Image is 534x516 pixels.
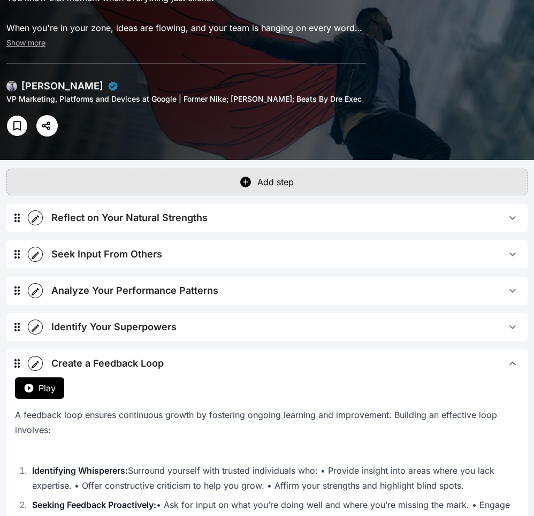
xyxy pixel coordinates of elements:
[43,350,528,377] button: Create a Feedback Loop
[51,210,208,225] div: Reflect on Your Natural Strengths
[29,463,519,493] li: Surround yourself with trusted individuals who: • Provide insight into areas where you lack exper...
[51,247,162,262] div: Seek Input From Others
[15,377,64,399] button: Play
[15,407,519,437] p: A feedback loop ensures continuous growth by fostering ongoing learning and improvement. Building...
[108,81,118,92] div: Verified partner - Daryl Butler
[6,313,528,341] div: Identify Your Superpowers
[6,169,528,195] button: Add step
[43,277,528,305] button: Analyze Your Performance Patterns
[6,94,366,104] div: VP Marketing, Platforms and Devices at Google | Former Nike; [PERSON_NAME]; Beats By Dre Exec
[51,356,164,371] div: Create a Feedback Loop
[6,240,528,268] div: Seek Input From Others
[43,240,528,268] button: Seek Input From Others
[6,20,366,35] p: When you're in your zone, ideas are flowing, and your team is hanging on every word? That's your ...
[39,382,56,394] span: Play
[6,37,45,48] button: Show more
[257,176,294,188] div: Add step
[32,499,156,510] strong: Seeking Feedback Proactively:
[51,320,177,335] div: Identify Your Superpowers
[6,115,28,136] button: Save
[51,283,218,298] div: Analyze Your Performance Patterns
[6,81,17,92] img: avatar of Daryl Butler
[43,204,528,232] button: Reflect on Your Natural Strengths
[21,79,103,94] div: [PERSON_NAME]
[6,204,528,232] div: Reflect on Your Natural Strengths
[6,277,528,305] div: Analyze Your Performance Patterns
[43,313,528,341] button: Identify Your Superpowers
[32,465,128,476] strong: Identifying Whisperers:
